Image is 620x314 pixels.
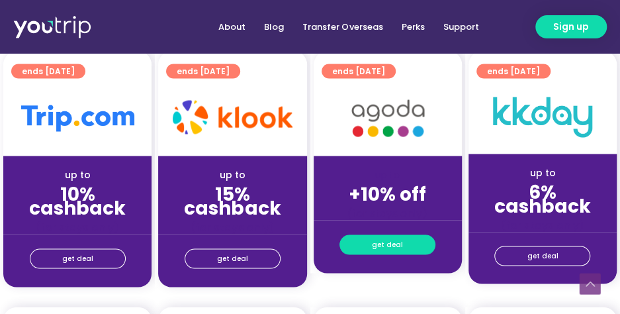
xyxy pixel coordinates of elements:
[29,181,126,221] strong: 10% cashback
[494,246,590,266] a: get deal
[372,235,403,254] span: get deal
[487,64,540,78] span: ends [DATE]
[132,15,488,39] nav: Menu
[527,246,558,265] span: get deal
[322,64,396,78] a: ends [DATE]
[14,220,141,234] div: (for stays only)
[479,166,606,180] div: up to
[293,15,392,39] a: Transfer Overseas
[30,248,126,268] a: get deal
[494,179,591,219] strong: 6% cashback
[11,64,85,78] a: ends [DATE]
[62,249,93,268] span: get deal
[553,20,589,34] span: Sign up
[185,248,281,268] a: get deal
[349,181,426,207] strong: +10% off
[217,249,248,268] span: get deal
[339,235,435,254] a: get deal
[209,15,255,39] a: About
[324,206,451,220] div: (for stays only)
[392,15,433,39] a: Perks
[375,168,400,181] span: up to
[535,15,607,38] a: Sign up
[433,15,488,39] a: Support
[177,64,230,78] span: ends [DATE]
[169,220,296,234] div: (for stays only)
[184,181,281,221] strong: 15% cashback
[479,218,606,232] div: (for stays only)
[14,168,141,182] div: up to
[22,64,75,78] span: ends [DATE]
[166,64,240,78] a: ends [DATE]
[476,64,551,78] a: ends [DATE]
[332,64,385,78] span: ends [DATE]
[169,168,296,182] div: up to
[255,15,293,39] a: Blog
